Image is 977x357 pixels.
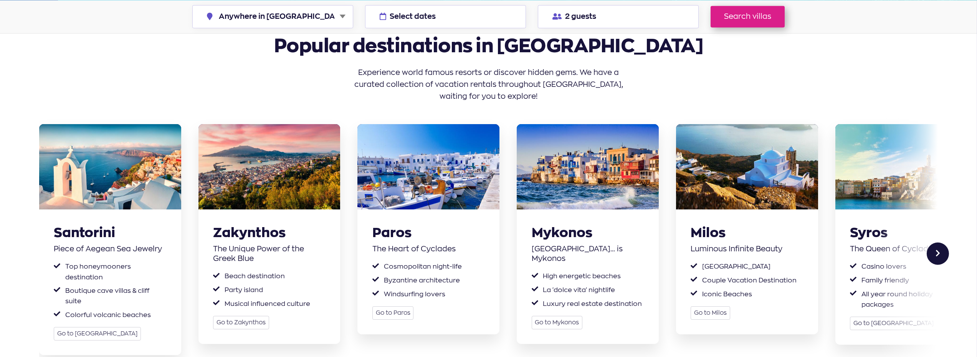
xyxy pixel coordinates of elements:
li: Iconic Beaches [691,289,803,299]
li: Musical influenced culture [213,298,326,309]
a: Milos [691,224,803,241]
span: [GEOGRAPHIC_DATA]... is Mykonos [532,242,644,263]
li: Casino lovers [850,261,962,271]
a: Santorini [54,224,166,241]
span: The Queen of Cyclades [850,242,962,254]
a: Go to [GEOGRAPHIC_DATA] [54,327,141,340]
img: Mykonos [517,124,659,209]
a: Go to Milos [691,306,730,319]
span: The Unique Power of the Greek Blue [213,242,326,263]
a: Syros [850,224,962,241]
li: Top honeymooners destination [54,261,166,282]
a: Search villas [711,6,785,27]
li: Family friendly [850,275,962,285]
li: [GEOGRAPHIC_DATA] [691,261,803,271]
span: Luminous Infinite Beauty [691,242,803,254]
a: Go to Paros [372,306,413,319]
div: Next slide [927,242,949,265]
span: The Heart of Cyclades [372,242,485,254]
a: Go to Zakynthos [213,316,269,329]
img: Zakynthos [198,124,341,209]
li: Luxury real estate destination [532,298,644,309]
li: Cosmopolitan night-life [372,261,485,271]
li: Party island [213,284,326,295]
li: High energetic beaches [532,271,644,281]
span: Select dates [390,13,436,20]
button: 2 guests [538,5,699,28]
li: Windsurfing lovers [372,289,485,299]
img: Milos [676,124,818,209]
li: La 'dolce vita' nightlife [532,284,644,295]
button: Select dates [365,5,526,28]
li: Couple Vacation Destination [691,275,803,285]
li: Colorful volcanic beaches [54,309,166,320]
li: Beach destination [213,271,326,281]
span: Piece of Aegean Sea Jewelry [54,242,166,254]
a: Zakynthos [213,224,326,241]
p: Experience world famous resorts or discover hidden gems. We have a curated collection of vacation... [354,66,623,102]
a: Mykonos [532,224,644,241]
span: 2 guests [565,13,596,20]
a: Paros [372,224,485,241]
img: Santorini [39,124,181,209]
h2: Popular destinations in [GEOGRAPHIC_DATA] [39,34,938,57]
li: Byzantine architecture [372,275,485,285]
li: All year round holiday packages [850,289,962,309]
li: Boutique cave villas & cliff suite [54,285,166,306]
a: Go to Mykonos [532,316,582,329]
img: Paros [357,124,499,209]
a: Go to [GEOGRAPHIC_DATA] [850,317,937,330]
